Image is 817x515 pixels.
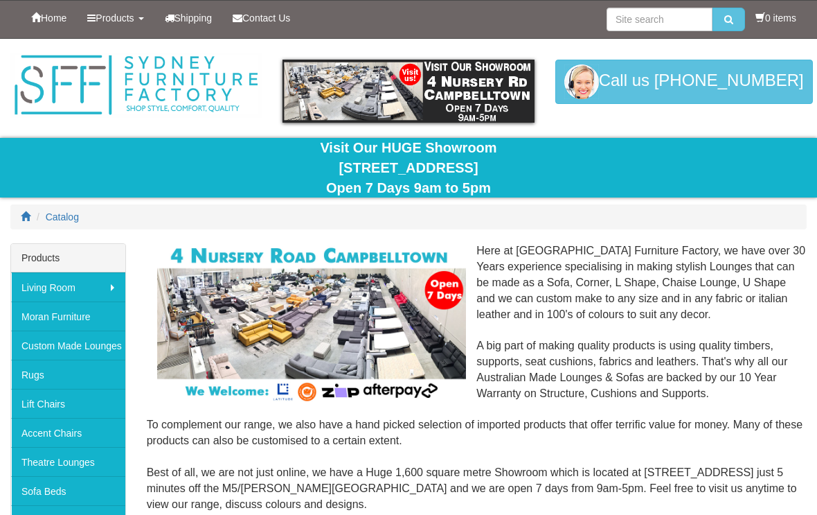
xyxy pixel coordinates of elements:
[11,272,125,302] a: Living Room
[21,1,77,35] a: Home
[11,418,125,447] a: Accent Chairs
[41,12,66,24] span: Home
[11,360,125,389] a: Rugs
[222,1,300,35] a: Contact Us
[282,60,534,123] img: showroom.gif
[154,1,223,35] a: Shipping
[11,244,125,272] div: Products
[77,1,154,35] a: Products
[242,12,290,24] span: Contact Us
[11,476,125,505] a: Sofa Beds
[10,53,262,118] img: Sydney Furniture Factory
[755,11,796,25] li: 0 items
[11,331,125,360] a: Custom Made Lounges
[96,12,134,24] span: Products
[11,302,125,331] a: Moran Furniture
[10,138,807,198] div: Visit Our HUGE Showroom [STREET_ADDRESS] Open 7 Days 9am to 5pm
[607,8,712,31] input: Site search
[46,211,79,222] a: Catalog
[174,12,213,24] span: Shipping
[11,389,125,418] a: Lift Chairs
[157,243,467,404] img: Corner Modular Lounges
[11,447,125,476] a: Theatre Lounges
